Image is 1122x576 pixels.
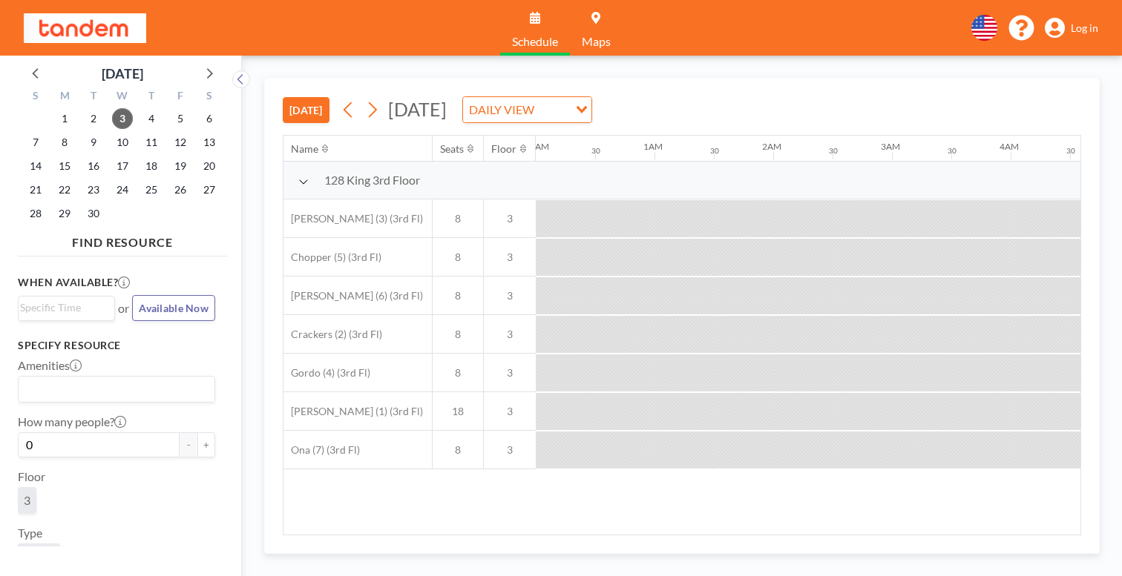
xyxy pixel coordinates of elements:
[18,339,215,352] h3: Specify resource
[433,212,483,225] span: 8
[19,377,214,402] div: Search for option
[440,142,464,156] div: Seats
[484,212,536,225] span: 3
[170,156,191,176] span: Friday, September 19, 2025
[18,358,82,373] label: Amenities
[18,469,45,484] label: Floor
[525,141,549,152] div: 12AM
[484,289,536,302] span: 3
[829,146,838,156] div: 30
[139,302,209,314] span: Available Now
[283,212,423,225] span: [PERSON_NAME] (3) (3rd Fl)
[643,141,663,152] div: 1AM
[50,87,79,107] div: M
[199,132,220,153] span: Saturday, September 13, 2025
[433,443,483,457] span: 8
[324,173,420,188] span: 128 King 3rd Floor
[165,87,194,107] div: F
[433,405,483,418] span: 18
[582,36,611,47] span: Maps
[484,251,536,264] span: 3
[539,100,567,119] input: Search for option
[24,493,30,508] span: 3
[25,179,46,200] span: Sunday, September 21, 2025
[283,443,360,457] span: Ona (7) (3rd Fl)
[83,132,104,153] span: Tuesday, September 9, 2025
[199,179,220,200] span: Saturday, September 27, 2025
[141,132,162,153] span: Thursday, September 11, 2025
[463,97,591,122] div: Search for option
[20,380,206,399] input: Search for option
[83,156,104,176] span: Tuesday, September 16, 2025
[484,328,536,341] span: 3
[283,289,423,302] span: [PERSON_NAME] (6) (3rd Fl)
[283,251,381,264] span: Chopper (5) (3rd Fl)
[484,405,536,418] span: 3
[199,156,220,176] span: Saturday, September 20, 2025
[283,97,329,123] button: [DATE]
[1000,141,1019,152] div: 4AM
[180,432,197,457] button: -
[170,132,191,153] span: Friday, September 12, 2025
[170,179,191,200] span: Friday, September 26, 2025
[1045,18,1098,39] a: Log in
[1071,21,1098,35] span: Log in
[25,203,46,224] span: Sunday, September 28, 2025
[112,156,133,176] span: Wednesday, September 17, 2025
[433,328,483,341] span: 8
[79,87,108,107] div: T
[283,366,370,380] span: Gordo (4) (3rd Fl)
[762,141,781,152] div: 2AM
[433,251,483,264] span: 8
[948,146,957,156] div: 30
[132,295,215,321] button: Available Now
[291,142,318,156] div: Name
[112,179,133,200] span: Wednesday, September 24, 2025
[137,87,165,107] div: T
[54,203,75,224] span: Monday, September 29, 2025
[199,108,220,129] span: Saturday, September 6, 2025
[512,36,558,47] span: Schedule
[491,142,516,156] div: Floor
[102,63,143,84] div: [DATE]
[710,146,719,156] div: 30
[18,526,42,540] label: Type
[197,432,215,457] button: +
[18,229,227,250] h4: FIND RESOURCE
[108,87,137,107] div: W
[484,366,536,380] span: 3
[141,108,162,129] span: Thursday, September 4, 2025
[283,405,423,418] span: [PERSON_NAME] (1) (3rd Fl)
[54,108,75,129] span: Monday, September 1, 2025
[591,146,600,156] div: 30
[118,301,129,316] span: or
[83,179,104,200] span: Tuesday, September 23, 2025
[466,100,537,119] span: DAILY VIEW
[54,179,75,200] span: Monday, September 22, 2025
[484,443,536,457] span: 3
[25,132,46,153] span: Sunday, September 7, 2025
[141,179,162,200] span: Thursday, September 25, 2025
[433,289,483,302] span: 8
[24,13,146,43] img: organization-logo
[18,414,126,429] label: How many people?
[25,156,46,176] span: Sunday, September 14, 2025
[83,203,104,224] span: Tuesday, September 30, 2025
[283,328,382,341] span: Crackers (2) (3rd Fl)
[20,299,106,316] input: Search for option
[388,98,447,120] span: [DATE]
[54,132,75,153] span: Monday, September 8, 2025
[22,87,50,107] div: S
[19,297,114,319] div: Search for option
[170,108,191,129] span: Friday, September 5, 2025
[194,87,223,107] div: S
[141,156,162,176] span: Thursday, September 18, 2025
[433,366,483,380] span: 8
[112,132,133,153] span: Wednesday, September 10, 2025
[83,108,104,129] span: Tuesday, September 2, 2025
[54,156,75,176] span: Monday, September 15, 2025
[881,141,900,152] div: 3AM
[112,108,133,129] span: Wednesday, September 3, 2025
[1066,146,1075,156] div: 30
